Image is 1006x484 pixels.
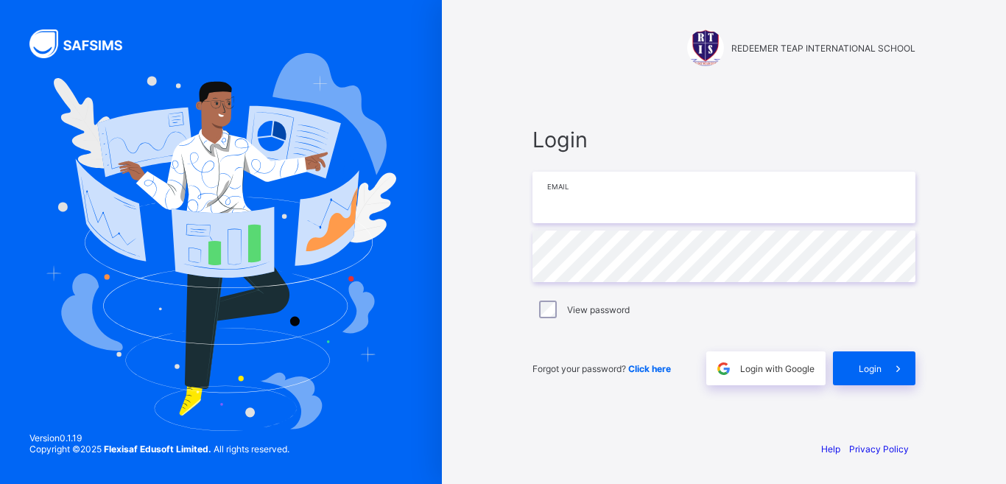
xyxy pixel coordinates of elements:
span: Login with Google [740,363,815,374]
span: Forgot your password? [532,363,671,374]
label: View password [567,304,630,315]
a: Privacy Policy [849,443,909,455]
strong: Flexisaf Edusoft Limited. [104,443,211,455]
span: Version 0.1.19 [29,432,289,443]
span: Copyright © 2025 All rights reserved. [29,443,289,455]
span: REDEEMER TEAP INTERNATIONAL SCHOOL [731,43,915,54]
a: Help [821,443,840,455]
a: Click here [628,363,671,374]
span: Login [532,127,915,152]
img: Hero Image [46,53,396,430]
img: google.396cfc9801f0270233282035f929180a.svg [715,360,732,377]
img: SAFSIMS Logo [29,29,140,58]
span: Login [859,363,882,374]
